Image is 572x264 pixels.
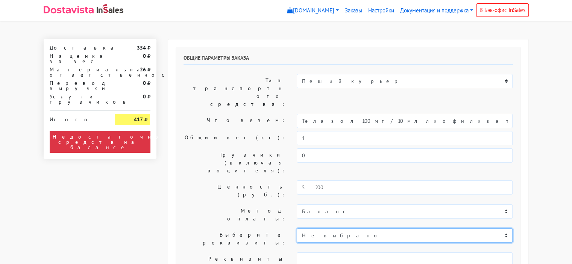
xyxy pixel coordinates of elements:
label: Что везем: [178,114,291,128]
div: Материальная ответственность [44,67,109,77]
strong: 354 [137,44,146,51]
a: Заказы [342,3,365,18]
strong: 0 [143,93,146,100]
img: Dostavista - срочная курьерская служба доставки [44,6,94,14]
div: Услуги грузчиков [44,94,109,104]
label: Общий вес (кг): [178,131,291,145]
strong: 417 [134,116,143,123]
a: Документация и поддержка [397,3,476,18]
div: Недостаточно средств на балансе [50,131,150,153]
label: Ценность (руб.): [178,180,291,201]
div: Перевод выручки [44,80,109,91]
label: Метод оплаты: [178,204,291,225]
strong: 0 [143,53,146,59]
strong: 0 [143,80,146,86]
label: Грузчики (включая водителя): [178,148,291,177]
div: Доставка [44,45,109,50]
label: Тип транспортного средства: [178,74,291,111]
a: Настройки [365,3,397,18]
label: Выберите реквизиты: [178,228,291,249]
h6: Общие параметры заказа [184,55,513,65]
a: [DOMAIN_NAME] [284,3,342,18]
div: Наценка за вес [44,53,109,64]
a: В Бэк-офис InSales [476,3,529,17]
div: Итого [50,114,104,122]
strong: 26 [140,66,146,73]
img: InSales [97,4,124,13]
